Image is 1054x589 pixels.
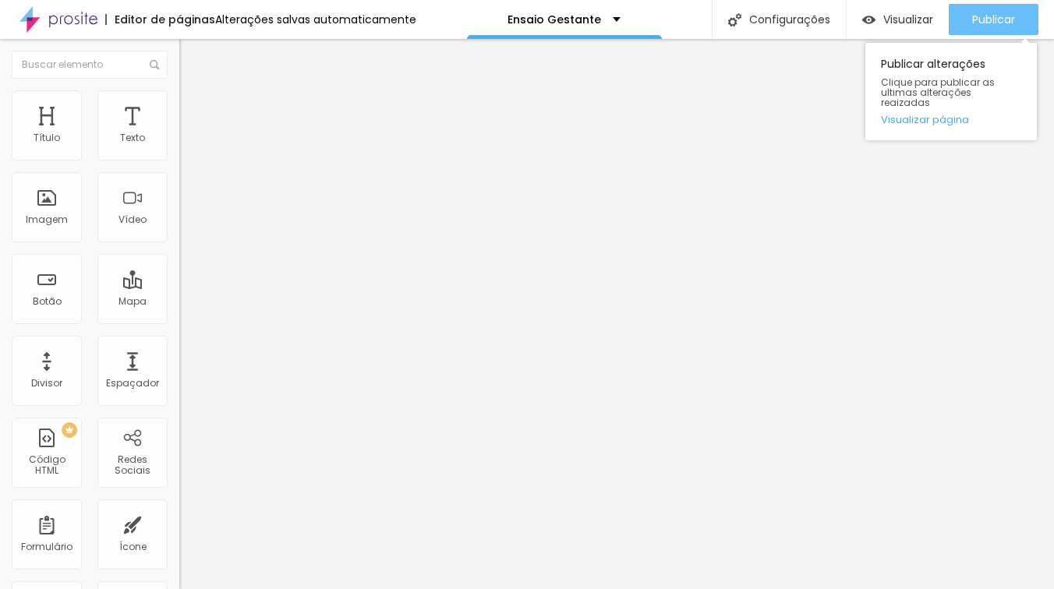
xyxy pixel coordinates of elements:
button: Publicar [949,4,1038,35]
div: Ícone [119,541,147,552]
img: Icone [150,60,159,69]
div: Código HTML [16,454,77,477]
span: Visualizar [883,13,933,26]
div: Redes Sociais [101,454,163,477]
div: Formulário [21,541,73,552]
img: view-1.svg [862,13,875,26]
p: Ensaio Gestante [508,14,601,25]
div: Espaçador [106,378,159,389]
div: Botão [33,296,62,307]
div: Imagem [26,214,68,225]
div: Alterações salvas automaticamente [215,14,416,25]
div: Vídeo [118,214,147,225]
button: Visualizar [847,4,949,35]
div: Publicar alterações [865,43,1037,140]
img: Icone [728,13,741,26]
div: Divisor [31,378,62,389]
a: Visualizar página [881,115,1021,125]
span: Clique para publicar as ultimas alterações reaizadas [881,77,1021,108]
div: Título [34,132,60,143]
div: Editor de páginas [105,14,215,25]
div: Texto [120,132,145,143]
span: Publicar [972,13,1015,26]
input: Buscar elemento [12,51,168,79]
div: Mapa [118,296,147,307]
